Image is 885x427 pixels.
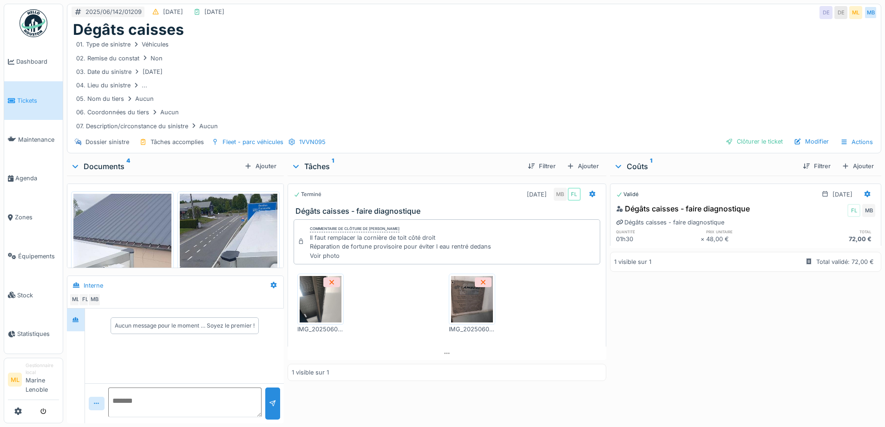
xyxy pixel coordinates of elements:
div: MB [554,188,567,201]
sup: 1 [650,161,652,172]
sup: 1 [332,161,334,172]
div: ML [69,293,82,306]
div: MB [864,6,877,19]
div: 01h30 [616,235,701,243]
div: Clôturer le ticket [722,135,787,148]
h1: Dégâts caisses [73,21,184,39]
div: Filtrer [799,160,834,172]
div: Ajouter [241,160,280,172]
img: a9pge8up60rgajzom11ahnaa7sa2 [451,276,493,322]
div: 07. Description/circonstance du sinistre Aucun [76,122,218,131]
div: 2025/06/142/01209 [85,7,142,16]
div: Commentaire de clôture de [PERSON_NAME] [310,226,400,232]
div: 05. Nom du tiers Aucun [76,94,154,103]
div: Fleet - parc véhicules [223,138,283,146]
div: Documents [71,161,241,172]
h6: quantité [616,229,701,235]
div: Modifier [790,135,833,148]
div: Filtrer [524,160,559,172]
div: Tâches [291,161,520,172]
div: Total validé: 72,00 € [816,257,874,266]
a: Équipements [4,237,63,276]
div: MB [88,293,101,306]
div: Dossier sinistre [85,138,129,146]
div: FL [568,188,581,201]
div: [DATE] [527,190,547,199]
div: 03. Date du sinistre [DATE] [76,67,163,76]
div: Actions [836,135,877,149]
div: [DATE] [204,7,224,16]
div: × [701,235,707,243]
li: Marine Lenoble [26,362,59,398]
div: 02. Remise du constat Non [76,54,163,63]
div: Tâches accomplies [151,138,204,146]
div: 01. Type de sinistre Véhicules [76,40,169,49]
div: Interne [84,281,103,290]
a: Maintenance [4,120,63,159]
div: Terminé [294,191,321,198]
div: FL [79,293,92,306]
div: FL [847,204,860,217]
div: ML [849,6,862,19]
a: Zones [4,198,63,237]
span: Dashboard [16,57,59,66]
div: Dégâts caisses - faire diagnostique [616,218,724,227]
div: 72,00 € [791,235,875,243]
a: Tickets [4,81,63,120]
span: Statistiques [17,329,59,338]
span: Zones [15,213,59,222]
span: Stock [17,291,59,300]
a: Stock [4,276,63,315]
div: Validé [616,191,639,198]
img: iwedbv5zcqi5n3h8ccz5t4i7hz5r [300,276,341,322]
a: ML Gestionnaire localMarine Lenoble [8,362,59,400]
div: 1 visible sur 1 [292,368,329,377]
div: Ajouter [838,160,878,172]
sup: 4 [126,161,130,172]
span: Équipements [18,252,59,261]
h3: Dégâts caisses - faire diagnostique [295,207,602,216]
div: Dégâts caisses - faire diagnostique [616,203,750,214]
div: 1 visible sur 1 [614,257,651,266]
div: Aucun message pour le moment … Soyez le premier ! [115,322,255,330]
div: Coûts [614,161,795,172]
div: MB [862,204,875,217]
div: DE [834,6,847,19]
h6: prix unitaire [706,229,791,235]
div: 06. Coordonnées du tiers Aucun [76,108,179,117]
li: ML [8,373,22,387]
a: Statistiques [4,315,63,354]
div: 1VVN095 [299,138,326,146]
div: IMG_20250604_140724.jpg [449,325,495,334]
div: Il faut remplacer la cornière de toit côté droit Réparation de fortune provisoire pour éviter l e... [310,233,491,260]
span: Maintenance [18,135,59,144]
div: 04. Lieu du sinistre ... [76,81,147,90]
img: Badge_color-CXgf-gQk.svg [20,9,47,37]
div: DE [819,6,833,19]
div: IMG_20250604_140732.jpg [297,325,344,334]
div: Ajouter [563,160,603,172]
h6: total [791,229,875,235]
img: i52v42vbqzj67gz7rqtb8ptslhdq [73,194,171,368]
div: [DATE] [833,190,852,199]
span: Agenda [15,174,59,183]
div: [DATE] [163,7,183,16]
a: Agenda [4,159,63,198]
img: tdk5ivv6hixy9uo1ewra8c1eo3kn [180,194,278,368]
div: Gestionnaire local [26,362,59,376]
span: Tickets [17,96,59,105]
a: Dashboard [4,42,63,81]
div: 48,00 € [706,235,791,243]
